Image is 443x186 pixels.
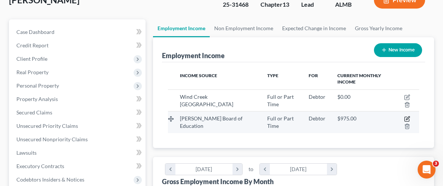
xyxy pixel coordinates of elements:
a: Case Dashboard [10,25,146,39]
i: chevron_right [233,164,243,175]
div: 25-31468 [223,0,249,9]
span: Property Analysis [16,96,58,102]
span: Current Monthly Income [337,73,381,85]
span: 13 [283,1,289,8]
span: Income Source [180,73,217,78]
a: Gross Yearly Income [350,19,407,37]
i: chevron_left [165,164,175,175]
a: Expected Change in Income [278,19,350,37]
span: Personal Property [16,82,59,89]
span: $975.00 [337,115,356,122]
span: Secured Claims [16,109,52,116]
span: [PERSON_NAME] Board of Education [180,115,243,129]
span: Codebtors Insiders & Notices [16,176,84,183]
div: Lead [301,0,323,9]
span: Wind Creek [GEOGRAPHIC_DATA] [180,94,233,107]
span: Type [267,73,278,78]
span: Debtor [309,94,325,100]
span: Unsecured Nonpriority Claims [16,136,88,142]
div: Gross Employment Income By Month [162,177,274,186]
i: chevron_left [260,164,270,175]
div: Employment Income [162,51,225,60]
span: Unsecured Priority Claims [16,123,78,129]
span: Case Dashboard [16,29,54,35]
div: [DATE] [175,164,233,175]
span: Full or Part Time [267,115,294,129]
i: chevron_right [327,164,337,175]
span: 3 [433,161,439,167]
span: Full or Part Time [267,94,294,107]
a: Secured Claims [10,106,146,119]
span: For [309,73,318,78]
span: Real Property [16,69,49,75]
span: Credit Report [16,42,49,48]
div: [DATE] [270,164,327,175]
button: New Income [374,43,422,57]
div: Chapter [261,0,289,9]
div: ALMB [335,0,362,9]
span: Debtor [309,115,325,122]
span: $0.00 [337,94,350,100]
span: to [249,165,253,173]
iframe: Intercom live chat [418,161,436,179]
span: Client Profile [16,56,47,62]
span: Executory Contracts [16,163,64,169]
a: Credit Report [10,39,146,52]
a: Unsecured Priority Claims [10,119,146,133]
a: Executory Contracts [10,160,146,173]
a: Employment Income [153,19,210,37]
a: Property Analysis [10,92,146,106]
a: Unsecured Nonpriority Claims [10,133,146,146]
a: Non Employment Income [210,19,278,37]
a: Lawsuits [10,146,146,160]
span: Lawsuits [16,149,37,156]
